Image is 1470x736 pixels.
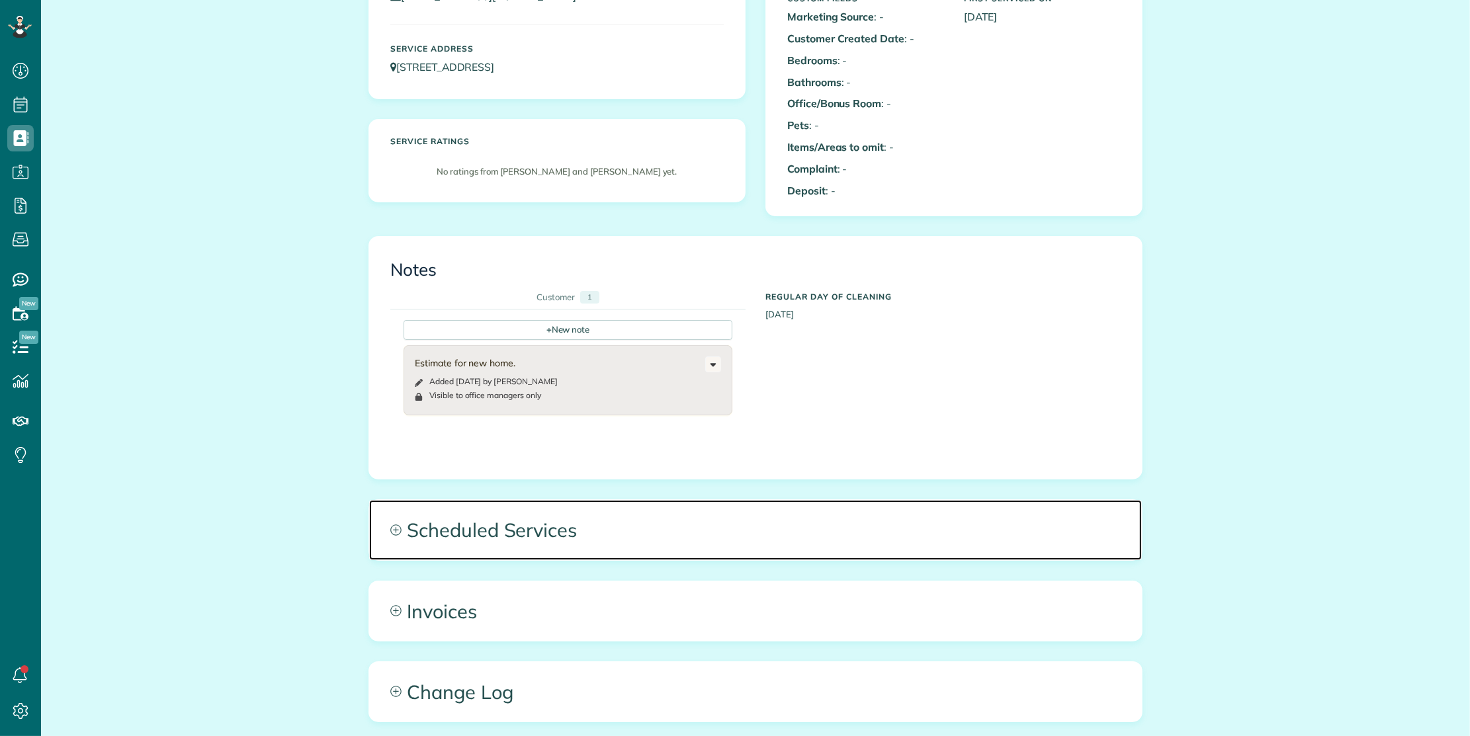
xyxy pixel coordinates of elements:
a: Scheduled Services [369,500,1142,559]
h5: Regular day of cleaning [765,292,1121,301]
b: Marketing Source [787,10,874,23]
b: Bedrooms [787,54,838,67]
div: [DATE] [756,286,1131,320]
p: [DATE] [964,9,1121,24]
b: Office/Bonus Room [787,97,881,110]
p: No ratings from [PERSON_NAME] and [PERSON_NAME] yet. [397,165,717,178]
b: Bathrooms [787,75,842,89]
span: New [19,297,38,310]
b: Items/Areas to omit [787,140,884,153]
a: Invoices [369,581,1142,641]
p: : - [787,31,944,46]
span: New [19,331,38,344]
b: Customer Created Date [787,32,904,45]
h3: Notes [390,261,1121,280]
span: + [546,323,552,335]
div: Customer [537,291,575,304]
p: : - [787,161,944,177]
p: : - [787,96,944,111]
div: Visible to office managers only [429,390,541,401]
p: : - [787,183,944,198]
p: : - [787,75,944,90]
a: [STREET_ADDRESS] [390,60,507,73]
p: : - [787,118,944,133]
b: Complaint [787,162,838,175]
div: 1 [580,291,599,304]
div: New note [404,320,732,340]
h5: Service ratings [390,137,724,145]
h5: Service Address [390,44,724,53]
p: : - [787,140,944,155]
b: Deposit [787,184,826,197]
p: : - [787,53,944,68]
a: Change Log [369,662,1142,721]
p: : - [787,9,944,24]
time: Added [DATE] by [PERSON_NAME] [429,376,558,386]
div: Estimate for new home. [415,356,705,370]
b: Pets [787,118,809,132]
